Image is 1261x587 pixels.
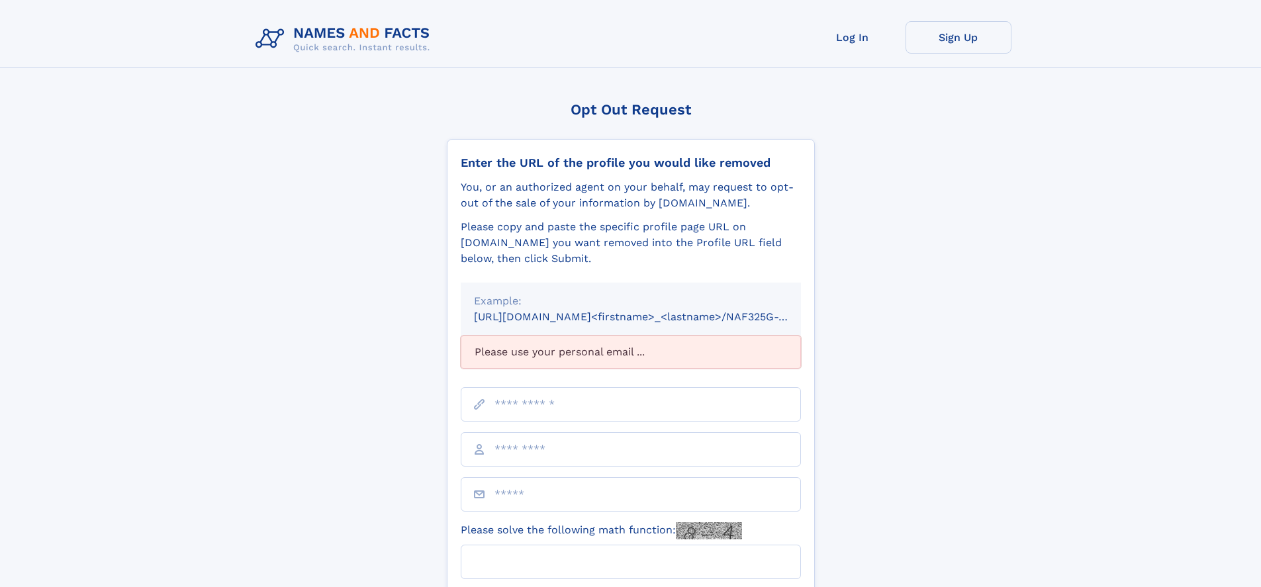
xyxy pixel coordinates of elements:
small: [URL][DOMAIN_NAME]<firstname>_<lastname>/NAF325G-xxxxxxxx [474,310,826,323]
a: Sign Up [906,21,1011,54]
div: Enter the URL of the profile you would like removed [461,156,801,170]
a: Log In [800,21,906,54]
label: Please solve the following math function: [461,522,742,539]
div: Example: [474,293,788,309]
img: Logo Names and Facts [250,21,441,57]
div: You, or an authorized agent on your behalf, may request to opt-out of the sale of your informatio... [461,179,801,211]
div: Please copy and paste the specific profile page URL on [DOMAIN_NAME] you want removed into the Pr... [461,219,801,267]
div: Opt Out Request [447,101,815,118]
div: Please use your personal email ... [461,336,801,369]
